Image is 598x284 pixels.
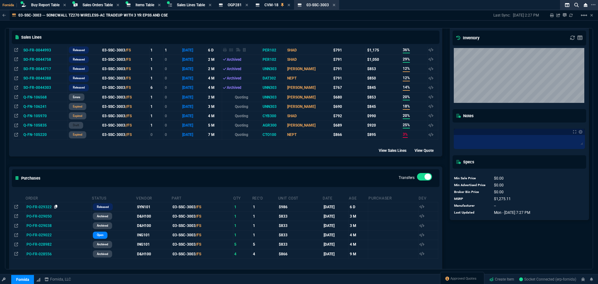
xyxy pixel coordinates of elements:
nx-icon: Open In Opposite Panel [14,114,18,118]
p: Released [73,76,85,81]
p: Quoting [223,94,260,100]
span: Fornida [2,3,17,7]
span: 12% [403,75,410,81]
span: Sales Lines Table [177,3,205,7]
td: PER102 [261,55,286,64]
nx-icon: Split Panels [562,1,572,9]
td: CYB300 [261,111,286,121]
nx-icon: Open In Opposite Panel [14,48,18,52]
div: $866 [333,132,365,137]
nx-icon: Open In Opposite Panel [14,252,18,256]
td: [DATE] [181,83,207,92]
tr: undefined [454,182,531,189]
p: archived [97,223,108,228]
p: archived [97,242,108,247]
td: [PERSON_NAME] [286,92,332,102]
p: Quoting [223,132,260,137]
td: 1 [149,121,164,130]
td: 03-SSC-3003 [171,249,233,258]
nx-fornida-value: PO-FR-028982 [26,242,91,247]
nx-icon: Open In Opposite Panel [14,132,18,137]
td: SO-FR-0044717 [22,64,68,74]
h5: Notes [456,113,474,119]
td: 1 [252,202,278,212]
td: 03-SSC-3003 [171,221,233,230]
span: 1759174053741 [494,210,530,215]
th: Part [171,193,233,202]
div: Archived [223,85,260,90]
td: $920 [366,121,401,130]
td: 0 [164,55,181,64]
td: 1 [252,221,278,230]
td: [DATE] [322,202,349,212]
td: 03-SSC-3003 [101,46,149,55]
td: UNN303 [261,64,286,74]
p: 03-SSC-3003 -- SONICWALL TZ270 WIRELESS-AC TRADEUP WITH 3 YR EPSS AND CSE [18,13,168,18]
span: /FS [196,214,201,219]
span: 0 [494,190,504,194]
td: $845 [366,83,401,92]
td: Q-FN-105970 [22,111,68,121]
td: [DATE] [181,74,207,83]
a: Create Item [487,275,517,284]
span: PO-FR-028556 [26,252,52,256]
nx-icon: Close Tab [209,3,211,8]
p: Released [73,66,85,71]
th: Purchaser [368,193,418,202]
span: PO-FR-029022 [26,233,52,237]
td: NEPT [286,130,332,139]
div: $767 [333,85,365,90]
nx-icon: Open In Opposite Panel [14,242,18,247]
tr: undefined [454,209,531,216]
th: Unit Cost [278,193,322,202]
span: 25% [403,122,410,128]
p: Quoting [223,113,260,119]
span: PO-FR-029050 [26,214,52,219]
div: Transfers [417,173,432,183]
td: 5 M [207,121,222,130]
nx-icon: Open In Opposite Panel [14,76,18,80]
p: Quoting [223,123,260,128]
nx-icon: Close Tab [158,3,161,8]
td: 03-SSC-3003 [101,130,149,139]
p: Released [97,205,109,209]
span: 14% [403,84,410,91]
span: /FS [125,85,131,90]
tr: undefined [454,202,531,209]
td: 03-SSC-3003 [171,202,233,212]
td: 3 M [349,212,368,221]
td: SO-FR-0044993 [22,46,68,55]
nx-icon: Close Tab [287,3,290,8]
span: //FS [125,114,132,118]
span: 3% [403,132,408,138]
td: 5 [252,240,278,249]
td: $833 [278,230,322,240]
span: 0 [494,183,504,187]
td: $866 [278,249,322,258]
span: /FS [196,242,201,247]
td: $833 [278,212,322,221]
td: 1 [233,230,252,240]
td: [DATE] [181,55,207,64]
td: 0 [164,74,181,83]
nx-fornida-value: PO-FR-029022 [26,232,91,238]
p: archived [97,252,108,257]
td: SHAD [286,55,332,64]
td: $853 [366,64,401,74]
p: archived [97,214,108,219]
td: 03-SSC-3003 [171,240,233,249]
td: 4 M [207,83,222,92]
td: SO-FR-0044758 [22,55,68,64]
p: Released [73,85,85,90]
span: 03-SSC-3003 [306,3,329,7]
th: Rec'd [252,193,278,202]
td: 0 [149,130,164,139]
td: $853 [366,92,401,102]
td: [DATE] [181,46,207,55]
th: Order [25,193,92,202]
span: Items Table [135,3,154,7]
label: Transfers [399,176,415,180]
nx-icon: Open In Opposite Panel [14,233,18,237]
span: PO-FR-028982 [26,242,52,247]
h5: Inventory [456,35,479,41]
